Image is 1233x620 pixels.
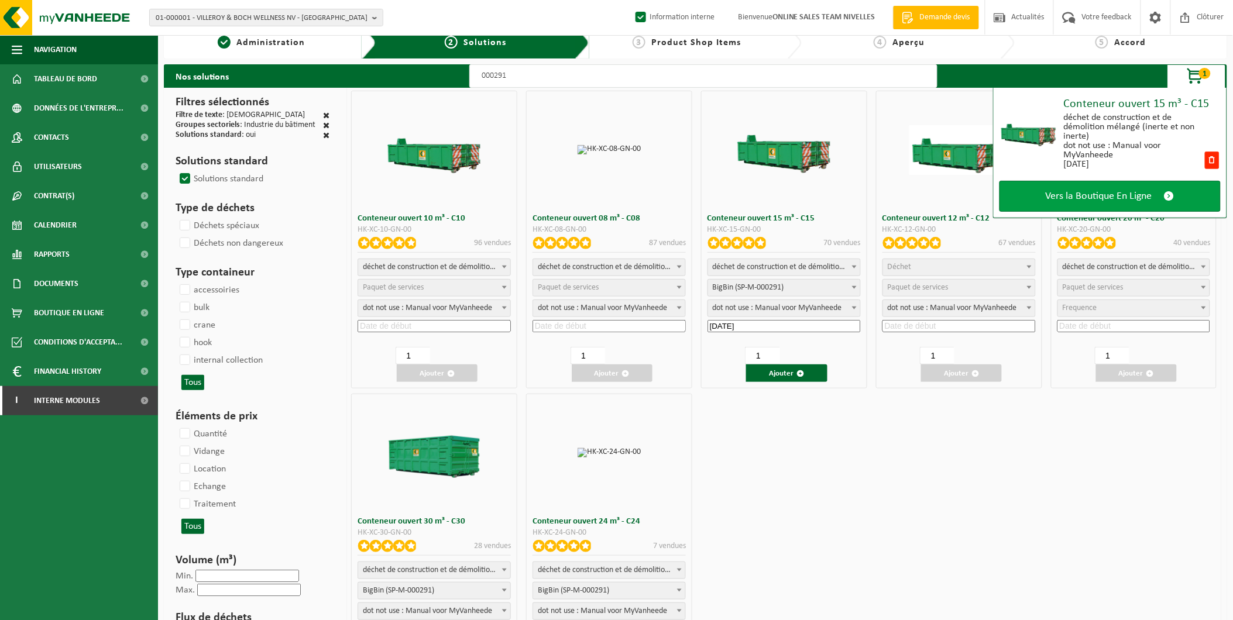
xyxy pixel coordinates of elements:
h3: Conteneur ouvert 08 m³ - C08 [533,214,686,223]
span: BigBin (SP-M-000291) [533,582,686,600]
label: Information interne [633,9,715,26]
span: Données de l'entrepr... [34,94,123,123]
span: Vers la Boutique En Ligne [1046,190,1152,202]
span: déchet de construction et de démolition mélangé (inerte et non inerte) [533,562,686,579]
span: Interne modules [34,386,100,415]
span: dot not use : Manual voor MyVanheede [708,300,860,316]
span: 4 [874,36,887,49]
label: Déchets non dangereux [177,235,283,252]
label: Solutions standard [177,170,263,188]
img: HK-XC-08-GN-00 [578,145,641,154]
span: Solutions [463,38,506,47]
h3: Type containeur [176,264,329,281]
div: Conteneur ouvert 15 m³ - C15 [1064,98,1221,110]
button: Ajouter [746,364,827,382]
div: déchet de construction et de démolition mélangé (inerte et non inerte) [1064,113,1204,141]
input: Chercher [469,64,937,88]
a: 3Product Shop Items [595,36,778,50]
span: 1 [218,36,231,49]
p: 67 vendues [999,237,1036,249]
span: Demande devis [917,12,973,23]
img: HK-XC-30-GN-00 [384,428,484,478]
span: Solutions standard [176,130,242,139]
span: déchet de construction et de démolition mélangé (inerte et non inerte) [358,562,510,578]
div: : Industrie du bâtiment [176,121,315,131]
img: HK-XC-15-GN-00 [1000,118,1058,147]
span: BigBin (SP-M-000291) [533,583,685,599]
p: 70 vendues [824,237,861,249]
span: déchet de construction et de démolition mélangé (inerte et non inerte) [358,259,511,276]
span: 1 [1199,68,1211,79]
span: dot not use : Manual voor MyVanheede [358,602,511,620]
img: HK-XC-10-GN-00 [384,125,484,175]
p: 28 vendues [474,540,511,552]
button: Ajouter [921,364,1002,382]
span: Administration [236,38,305,47]
div: HK-XC-20-GN-00 [1057,226,1211,234]
span: Paquet de services [888,283,949,292]
button: Ajouter [1096,364,1177,382]
span: Paquet de services [538,283,599,292]
span: Rapports [34,240,70,269]
div: HK-XC-10-GN-00 [358,226,511,234]
span: déchet de construction et de démolition mélangé (inerte et non inerte) [1057,259,1211,276]
span: BigBin (SP-M-000291) [707,279,861,297]
h3: Solutions standard [176,153,329,170]
span: Tableau de bord [34,64,97,94]
div: dot not use : Manual voor MyVanheede [1064,141,1204,160]
input: Date de début [358,320,511,332]
h3: Conteneur ouvert 12 m³ - C12 [882,214,1036,223]
h2: Nos solutions [164,64,241,88]
div: HK-XC-30-GN-00 [358,529,511,537]
span: Déchet [888,263,912,271]
h3: Type de déchets [176,199,329,217]
button: Ajouter [572,364,652,382]
h3: Conteneur ouvert 30 m³ - C30 [358,517,511,526]
span: Conditions d'accepta... [34,328,122,357]
span: dot not use : Manual voor MyVanheede [358,299,511,317]
div: HK-XC-08-GN-00 [533,226,686,234]
span: déchet de construction et de démolition mélangé (inerte et non inerte) [533,259,685,275]
img: HK-XC-12-GN-00 [909,125,1009,175]
span: Frequence [1063,304,1097,312]
h3: Conteneur ouvert 24 m³ - C24 [533,517,686,526]
span: BigBin (SP-M-000291) [708,280,860,296]
label: Max. [176,585,195,595]
span: 3 [633,36,645,49]
label: Vidange [177,443,225,460]
span: I [12,386,22,415]
label: hook [177,334,212,352]
span: BigBin (SP-M-000291) [358,582,511,600]
label: Déchets spéciaux [177,217,259,235]
img: HK-XC-24-GN-00 [578,448,641,457]
span: dot not use : Manual voor MyVanheede [533,300,685,316]
span: dot not use : Manual voor MyVanheede [883,300,1035,316]
label: bulk [177,299,209,316]
h3: Éléments de prix [176,408,329,425]
p: 7 vendues [653,540,686,552]
p: 96 vendues [474,237,511,249]
span: 2 [445,36,458,49]
span: déchet de construction et de démolition mélangé (inerte et non inerte) [707,259,861,276]
span: déchet de construction et de démolition mélangé (inerte et non inerte) [708,259,860,275]
input: 1 [745,347,779,364]
input: Date de début [882,320,1036,332]
a: 1Administration [170,36,353,50]
span: dot not use : Manual voor MyVanheede [358,603,510,619]
span: Product Shop Items [651,38,741,47]
a: 5Accord [1021,36,1221,50]
span: dot not use : Manual voor MyVanheede [533,603,685,619]
label: crane [177,316,215,334]
label: accessoiries [177,281,239,299]
a: Demande devis [893,6,979,29]
input: 1 [396,347,430,364]
button: Tous [181,375,204,390]
span: dot not use : Manual voor MyVanheede [533,299,686,317]
span: Groupes sectoriels [176,120,240,129]
img: HK-XC-15-GN-00 [734,125,834,175]
h3: Conteneur ouvert 10 m³ - C10 [358,214,511,223]
span: Paquet de services [1063,283,1124,292]
input: 1 [1095,347,1129,364]
div: : [DEMOGRAPHIC_DATA] [176,111,305,121]
span: Documents [34,269,78,298]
